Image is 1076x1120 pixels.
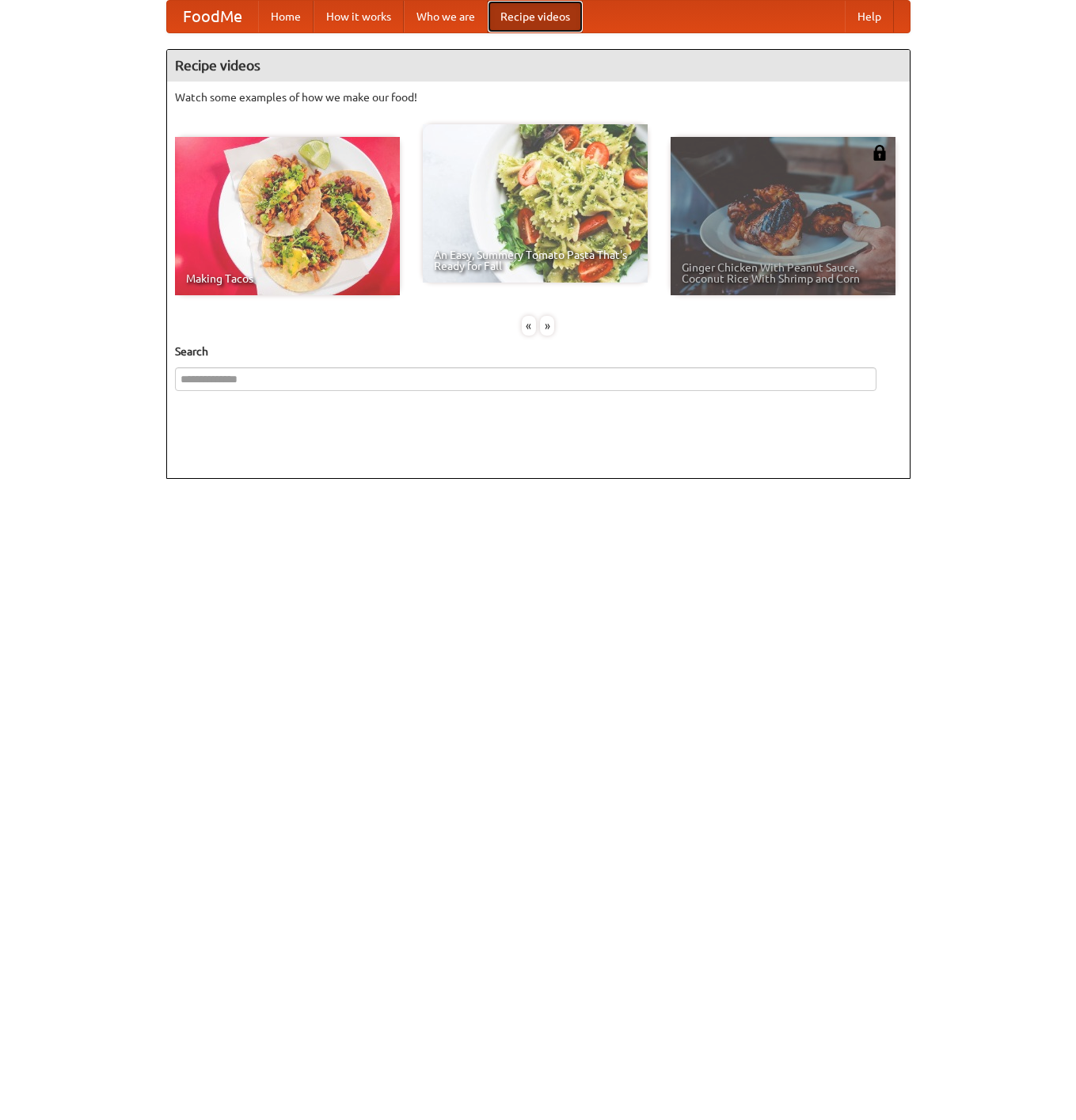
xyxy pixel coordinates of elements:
a: Who we are [404,1,488,32]
a: How it works [314,1,404,32]
a: Home [258,1,314,32]
a: Making Tacos [175,137,400,295]
span: An Easy, Summery Tomato Pasta That's Ready for Fall [434,249,637,271]
p: Watch some examples of how we make our food! [175,89,902,105]
div: « [522,316,536,336]
a: FoodMe [167,1,258,32]
h5: Search [175,344,902,359]
div: » [540,316,554,336]
a: An Easy, Summery Tomato Pasta That's Ready for Fall [423,124,648,283]
span: Making Tacos [186,273,389,284]
a: Recipe videos [488,1,583,32]
a: Help [845,1,894,32]
h4: Recipe videos [167,50,910,82]
img: 483408.png [872,145,888,161]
